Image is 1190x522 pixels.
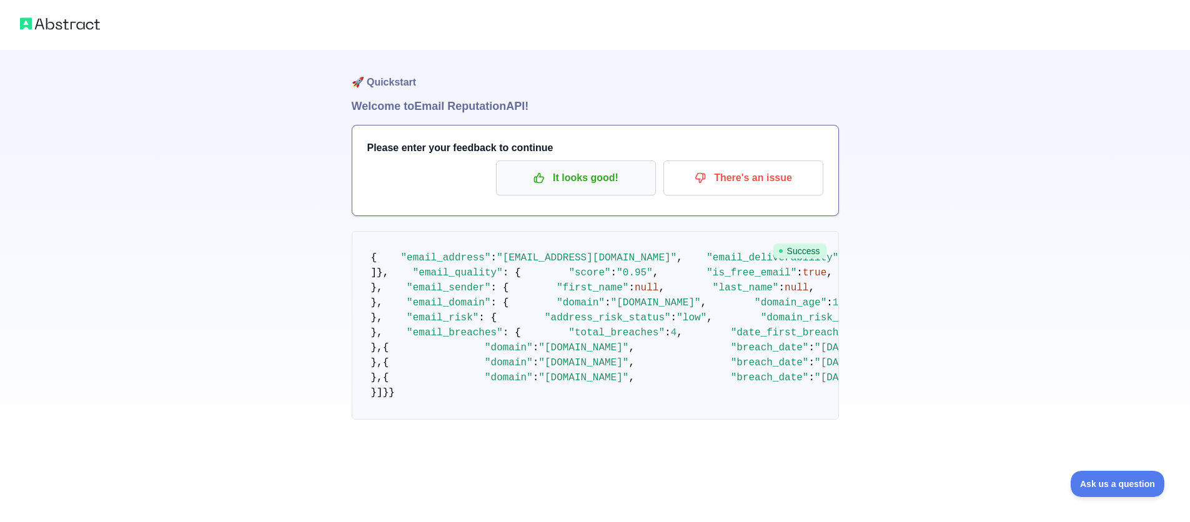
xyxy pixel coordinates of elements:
[533,357,539,368] span: :
[611,297,701,308] span: "[DOMAIN_NAME]"
[491,252,497,263] span: :
[635,282,658,293] span: null
[538,357,628,368] span: "[DOMAIN_NAME]"
[755,297,826,308] span: "domain_age"
[826,267,833,278] span: ,
[677,312,707,323] span: "low"
[628,282,635,293] span: :
[653,267,659,278] span: ,
[628,342,635,353] span: ,
[533,372,539,383] span: :
[707,312,713,323] span: ,
[677,327,683,338] span: ,
[673,167,814,189] p: There's an issue
[808,282,815,293] span: ,
[533,342,539,353] span: :
[701,297,707,308] span: ,
[557,282,628,293] span: "first_name"
[773,244,826,259] span: Success
[815,372,863,383] span: "[DATE]"
[808,342,815,353] span: :
[568,327,665,338] span: "total_breaches"
[538,372,628,383] span: "[DOMAIN_NAME]"
[367,140,823,155] h3: Please enter your feedback to continue
[485,357,533,368] span: "domain"
[352,50,839,97] h1: 🚀 Quickstart
[491,297,509,308] span: : {
[352,97,839,115] h1: Welcome to Email Reputation API!
[671,312,677,323] span: :
[731,357,809,368] span: "breach_date"
[413,267,503,278] span: "email_quality"
[371,252,377,263] span: {
[826,297,833,308] span: :
[20,15,100,32] img: Abstract logo
[496,160,656,195] button: It looks good!
[803,267,826,278] span: true
[713,282,779,293] span: "last_name"
[785,282,808,293] span: null
[761,312,881,323] span: "domain_risk_status"
[611,267,617,278] span: :
[478,312,497,323] span: : {
[707,252,838,263] span: "email_deliverability"
[833,297,863,308] span: 11021
[808,372,815,383] span: :
[617,267,653,278] span: "0.95"
[407,312,478,323] span: "email_risk"
[485,342,533,353] span: "domain"
[628,357,635,368] span: ,
[497,252,677,263] span: "[EMAIL_ADDRESS][DOMAIN_NAME]"
[545,312,671,323] span: "address_risk_status"
[671,327,677,338] span: 4
[677,252,683,263] span: ,
[731,372,809,383] span: "breach_date"
[505,167,647,189] p: It looks good!
[796,267,803,278] span: :
[407,297,490,308] span: "email_domain"
[808,357,815,368] span: :
[628,372,635,383] span: ,
[503,267,521,278] span: : {
[407,282,490,293] span: "email_sender"
[707,267,796,278] span: "is_free_email"
[557,297,605,308] span: "domain"
[401,252,491,263] span: "email_address"
[778,282,785,293] span: :
[815,357,863,368] span: "[DATE]"
[731,327,857,338] span: "date_first_breached"
[568,267,610,278] span: "score"
[663,160,823,195] button: There's an issue
[1071,471,1165,497] iframe: Toggle Customer Support
[503,327,521,338] span: : {
[605,297,611,308] span: :
[731,342,809,353] span: "breach_date"
[538,342,628,353] span: "[DOMAIN_NAME]"
[658,282,665,293] span: ,
[407,327,503,338] span: "email_breaches"
[665,327,671,338] span: :
[491,282,509,293] span: : {
[485,372,533,383] span: "domain"
[815,342,863,353] span: "[DATE]"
